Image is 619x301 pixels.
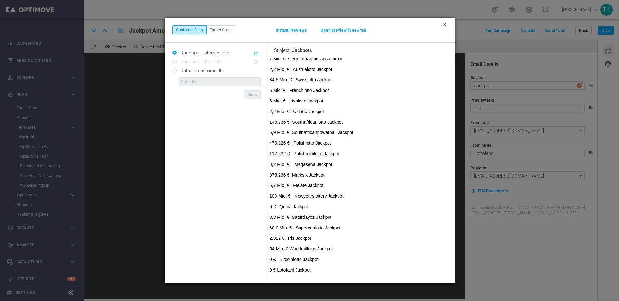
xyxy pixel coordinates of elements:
p: 2,322 € Tris Jackpot [3,177,185,183]
p: 3,3 Mio. € Saturdayoz Jackpot [3,156,185,162]
p: 34,5 Mio. € Swisslotto Jackpot [3,19,185,24]
label: Random customer data [179,50,229,56]
div: Jackpots [292,47,312,53]
label: Data for customer ID: [179,68,224,73]
p: 470,126 € Polishlotto Jackpot [3,82,185,88]
button: Open preview in new tab [320,28,366,33]
p: 5,7 Mio. € Melate Jackpot [3,124,185,130]
p: 148,766 € Southafricanlotto Jackpot [3,61,185,67]
p: 0 € Quina Jackpot [3,146,185,151]
span: Subject: [274,47,292,53]
button: Instant Previews [275,28,307,33]
label: Random visitor data [179,59,222,65]
i: refresh [253,51,259,56]
p: 3,2 Mio. € Megasena Jackpot [3,103,185,109]
p: 2,2 Mio. € Uklotto Jackpot [3,51,185,56]
button: Customer Data [172,25,207,34]
p: 60,9 Mio. € Superenalotto Jackpot [3,167,185,172]
input: Enter ID [179,77,261,86]
p: 117,532 € Polishminilotto Jackpot [3,93,185,98]
p: 0 € Bitcoinlotto Jackpot [3,199,185,204]
button: Target Group [206,25,236,34]
p: 878,266 € Marksix Jackpot [3,114,185,120]
p: 6 Mio. € Irishlotto Jackpot [3,40,185,45]
i: clear [442,22,447,27]
button: clear [441,22,449,27]
button: Show [244,90,261,99]
p: 54 Mio. € Worldmillions Jackpot [3,188,185,193]
p: 2,2 Mio. € Austrialotto Jackpot [3,8,185,14]
p: 5,9 Mio. € Southafricanpowerball Jackpot [3,72,185,77]
div: ... [172,25,236,34]
p: 0 € Lotofacil Jackpot [3,209,185,215]
button: refresh [252,50,261,58]
p: 5 Mio. € Frenchlotto Jackpot [3,29,185,35]
p: 100 Mio. € Newyearslottery Jackpot [3,135,185,141]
